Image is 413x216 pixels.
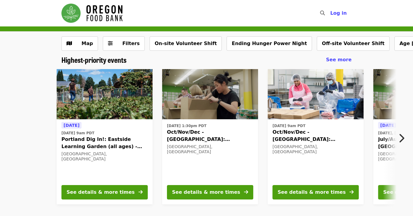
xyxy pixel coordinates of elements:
[150,36,222,51] button: On-site Volunteer Shift
[330,10,347,16] span: Log in
[317,36,390,51] button: Off-site Volunteer Shift
[172,189,240,196] div: See details & more times
[398,132,404,144] i: chevron-right icon
[108,41,113,46] i: sliders-h icon
[272,129,359,143] span: Oct/Nov/Dec - [GEOGRAPHIC_DATA]: Repack/Sort (age [DEMOGRAPHIC_DATA]+)
[162,69,258,120] img: Oct/Nov/Dec - Portland: Repack/Sort (age 8+) organized by Oregon Food Bank
[167,129,253,143] span: Oct/Nov/Dec - [GEOGRAPHIC_DATA]: Repack/Sort (age [DEMOGRAPHIC_DATA]+)
[67,189,135,196] div: See details & more times
[167,123,206,129] time: [DATE] 1:30pm PDT
[138,189,143,195] i: arrow-right icon
[67,41,72,46] i: map icon
[349,189,354,195] i: arrow-right icon
[57,69,153,120] img: Portland Dig In!: Eastside Learning Garden (all ages) - Aug/Sept/Oct organized by Oregon Food Bank
[61,130,94,136] time: [DATE] 9am PDT
[103,36,145,51] button: Filters (0 selected)
[122,41,140,46] span: Filters
[227,36,312,51] button: Ending Hunger Power Night
[244,189,248,195] i: arrow-right icon
[328,6,333,20] input: Search
[268,69,364,120] img: Oct/Nov/Dec - Beaverton: Repack/Sort (age 10+) organized by Oregon Food Bank
[64,123,79,128] span: [DATE]
[61,185,148,199] button: See details & more times
[61,151,148,162] div: [GEOGRAPHIC_DATA], [GEOGRAPHIC_DATA]
[326,57,352,62] span: See more
[61,54,126,65] span: Highest-priority events
[61,36,98,51] button: Show map view
[61,4,123,23] img: Oregon Food Bank - Home
[61,56,126,64] a: Highest-priority events
[393,130,413,147] button: Next item
[57,69,153,204] a: See details for "Portland Dig In!: Eastside Learning Garden (all ages) - Aug/Sept/Oct"
[380,123,396,128] span: [DATE]
[167,185,253,199] button: See details & more times
[325,7,352,19] button: Log in
[326,56,352,63] a: See more
[57,56,356,64] div: Highest-priority events
[278,189,346,196] div: See details & more times
[167,144,253,154] div: [GEOGRAPHIC_DATA], [GEOGRAPHIC_DATA]
[272,144,359,154] div: [GEOGRAPHIC_DATA], [GEOGRAPHIC_DATA]
[320,10,325,16] i: search icon
[82,41,93,46] span: Map
[162,69,258,204] a: See details for "Oct/Nov/Dec - Portland: Repack/Sort (age 8+)"
[268,69,364,204] a: See details for "Oct/Nov/Dec - Beaverton: Repack/Sort (age 10+)"
[61,136,148,150] span: Portland Dig In!: Eastside Learning Garden (all ages) - Aug/Sept/Oct
[272,185,359,199] button: See details & more times
[272,123,305,129] time: [DATE] 9am PDT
